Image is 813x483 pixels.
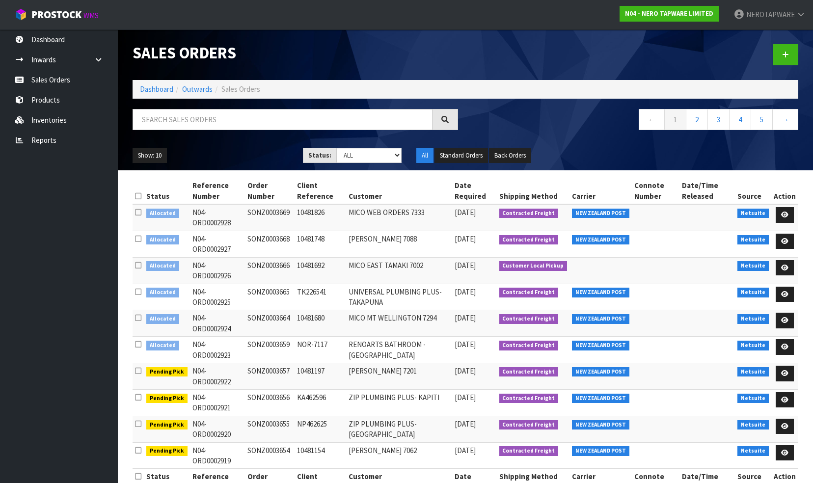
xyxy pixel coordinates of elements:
[737,314,769,324] span: Netsuite
[497,178,570,204] th: Shipping Method
[295,284,346,310] td: TK226541
[455,313,476,322] span: [DATE]
[452,178,497,204] th: Date Required
[144,178,190,204] th: Status
[133,109,433,130] input: Search sales orders
[346,310,453,337] td: MICO MT WELLINGTON 7294
[737,209,769,218] span: Netsuite
[295,337,346,363] td: NOR-7117
[569,178,632,204] th: Carrier
[632,178,679,204] th: Connote Number
[146,367,188,377] span: Pending Pick
[639,109,665,130] a: ←
[146,261,179,271] span: Allocated
[707,109,730,130] a: 3
[295,310,346,337] td: 10481680
[295,178,346,204] th: Client Reference
[146,314,179,324] span: Allocated
[190,204,245,231] td: N04-ORD0002928
[146,235,179,245] span: Allocated
[737,420,769,430] span: Netsuite
[737,341,769,350] span: Netsuite
[182,84,213,94] a: Outwards
[346,231,453,257] td: [PERSON_NAME] 7088
[572,209,629,218] span: NEW ZEALAND POST
[190,416,245,442] td: N04-ORD0002920
[572,420,629,430] span: NEW ZEALAND POST
[499,341,559,350] span: Contracted Freight
[245,310,295,337] td: SONZ0003664
[499,394,559,403] span: Contracted Freight
[455,208,476,217] span: [DATE]
[771,178,798,204] th: Action
[455,261,476,270] span: [DATE]
[737,288,769,297] span: Netsuite
[499,235,559,245] span: Contracted Freight
[664,109,686,130] a: 1
[625,9,713,18] strong: N04 - NERO TAPWARE LIMITED
[737,394,769,403] span: Netsuite
[735,178,771,204] th: Source
[190,231,245,257] td: N04-ORD0002927
[133,148,167,163] button: Show: 10
[729,109,751,130] a: 4
[572,314,629,324] span: NEW ZEALAND POST
[572,367,629,377] span: NEW ZEALAND POST
[746,10,795,19] span: NEROTAPWARE
[455,287,476,296] span: [DATE]
[190,310,245,337] td: N04-ORD0002924
[190,337,245,363] td: N04-ORD0002923
[572,288,629,297] span: NEW ZEALAND POST
[146,420,188,430] span: Pending Pick
[572,235,629,245] span: NEW ZEALAND POST
[245,204,295,231] td: SONZ0003669
[346,363,453,390] td: [PERSON_NAME] 7201
[190,389,245,416] td: N04-ORD0002921
[499,446,559,456] span: Contracted Freight
[346,389,453,416] td: ZIP PLUMBING PLUS- KAPITI
[190,178,245,204] th: Reference Number
[572,446,629,456] span: NEW ZEALAND POST
[455,340,476,349] span: [DATE]
[346,178,453,204] th: Customer
[245,337,295,363] td: SONZ0003659
[499,209,559,218] span: Contracted Freight
[346,257,453,284] td: MICO EAST TAMAKI 7002
[146,341,179,350] span: Allocated
[15,8,27,21] img: cube-alt.png
[499,420,559,430] span: Contracted Freight
[295,442,346,469] td: 10481154
[679,178,735,204] th: Date/Time Released
[346,416,453,442] td: ZIP PLUMBING PLUS- [GEOGRAPHIC_DATA]
[489,148,531,163] button: Back Orders
[737,367,769,377] span: Netsuite
[295,257,346,284] td: 10481692
[245,178,295,204] th: Order Number
[499,261,568,271] span: Customer Local Pickup
[245,284,295,310] td: SONZ0003665
[434,148,488,163] button: Standard Orders
[346,284,453,310] td: UNIVERSAL PLUMBING PLUS-TAKAPUNA
[245,363,295,390] td: SONZ0003657
[455,366,476,376] span: [DATE]
[737,261,769,271] span: Netsuite
[572,341,629,350] span: NEW ZEALAND POST
[346,442,453,469] td: [PERSON_NAME] 7062
[346,204,453,231] td: MICO WEB ORDERS 7333
[146,394,188,403] span: Pending Pick
[295,389,346,416] td: KA462596
[190,442,245,469] td: N04-ORD0002919
[416,148,434,163] button: All
[133,44,458,62] h1: Sales Orders
[737,235,769,245] span: Netsuite
[499,367,559,377] span: Contracted Freight
[31,8,81,21] span: ProStock
[245,416,295,442] td: SONZ0003655
[308,151,331,160] strong: Status:
[146,209,179,218] span: Allocated
[295,231,346,257] td: 10481748
[772,109,798,130] a: →
[221,84,260,94] span: Sales Orders
[83,11,99,20] small: WMS
[245,257,295,284] td: SONZ0003666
